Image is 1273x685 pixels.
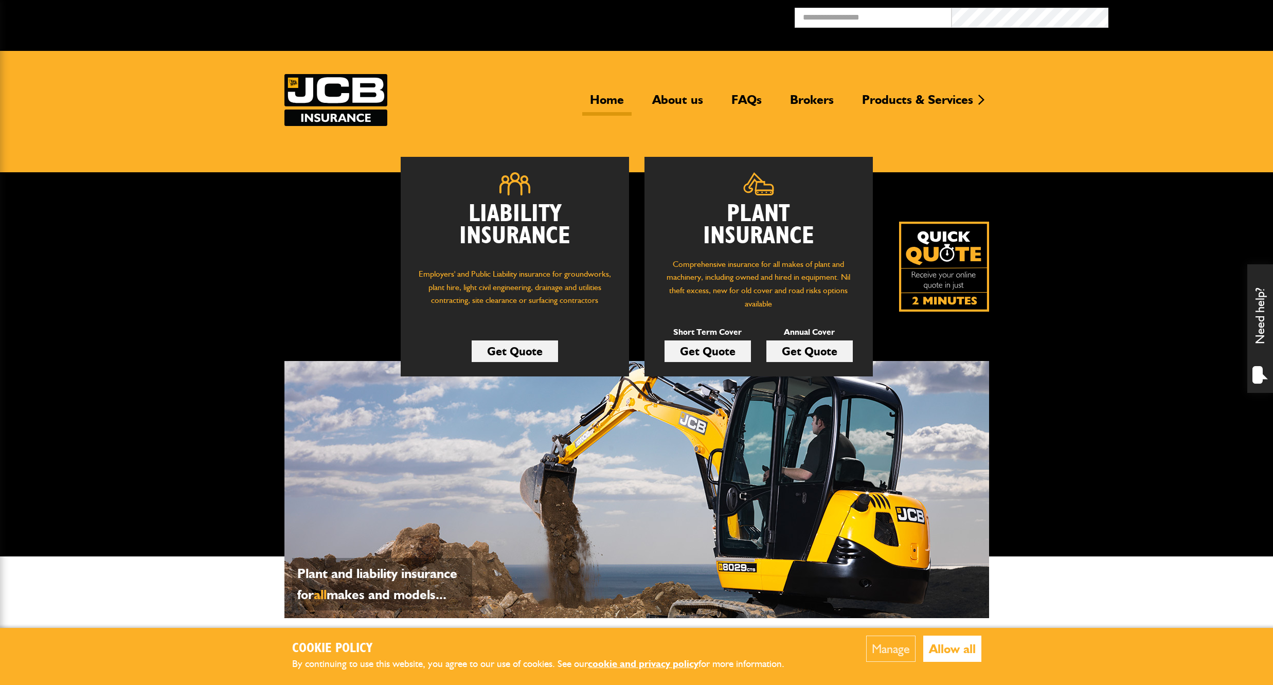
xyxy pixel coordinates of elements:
[284,74,387,126] a: JCB Insurance Services
[416,267,614,317] p: Employers' and Public Liability insurance for groundworks, plant hire, light civil engineering, d...
[1108,8,1265,24] button: Broker Login
[665,340,751,362] a: Get Quote
[899,222,989,312] img: Quick Quote
[292,641,801,657] h2: Cookie Policy
[588,658,698,670] a: cookie and privacy policy
[1247,264,1273,393] div: Need help?
[899,222,989,312] a: Get your insurance quote isn just 2-minutes
[665,326,751,339] p: Short Term Cover
[660,258,857,310] p: Comprehensive insurance for all makes of plant and machinery, including owned and hired in equipm...
[724,92,769,116] a: FAQs
[923,636,981,662] button: Allow all
[782,92,841,116] a: Brokers
[472,340,558,362] a: Get Quote
[292,656,801,672] p: By continuing to use this website, you agree to our use of cookies. See our for more information.
[284,74,387,126] img: JCB Insurance Services logo
[766,326,853,339] p: Annual Cover
[660,203,857,247] h2: Plant Insurance
[854,92,981,116] a: Products & Services
[314,586,327,603] span: all
[297,563,467,605] p: Plant and liability insurance for makes and models...
[416,203,614,258] h2: Liability Insurance
[644,92,711,116] a: About us
[866,636,916,662] button: Manage
[766,340,853,362] a: Get Quote
[582,92,632,116] a: Home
